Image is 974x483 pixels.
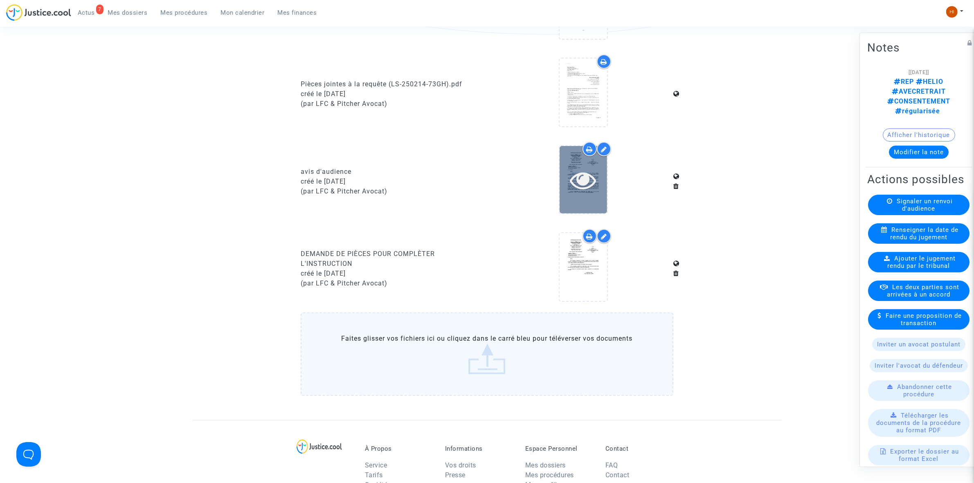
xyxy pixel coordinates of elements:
button: Afficher l'historique [883,128,955,141]
a: Mes dossiers [101,7,154,19]
div: (par LFC & Pitcher Avocat) [301,186,481,196]
p: À Propos [365,445,433,452]
span: Exporter le dossier au format Excel [891,447,959,462]
a: Mes finances [271,7,324,19]
div: 7 [96,4,103,14]
span: Inviter l'avocat du défendeur [875,362,963,369]
a: Service [365,461,387,469]
img: logo-lg.svg [297,439,342,454]
h2: Actions possibles [867,172,970,186]
p: Espace Personnel [525,445,593,452]
span: Actus [78,9,95,16]
a: Mes dossiers [525,461,566,469]
span: Abandonner cette procédure [898,383,952,398]
span: Mon calendrier [221,9,265,16]
span: REP [894,77,914,85]
span: Mes procédures [161,9,208,16]
span: Inviter un avocat postulant [877,340,961,348]
h2: Notes [867,40,970,54]
span: Les deux parties sont arrivées à un accord [887,283,960,298]
a: Contact [605,471,630,479]
span: Faire une proposition de transaction [886,312,962,326]
a: Mes procédures [154,7,214,19]
p: Informations [445,445,513,452]
img: jc-logo.svg [6,4,71,21]
div: créé le [DATE] [301,269,481,279]
a: Vos droits [445,461,476,469]
div: (par LFC & Pitcher Avocat) [301,99,481,109]
p: Contact [605,445,673,452]
span: Signaler un renvoi d'audience [897,197,953,212]
a: Mon calendrier [214,7,271,19]
span: CONSENTEMENT [887,97,950,105]
span: Renseigner la date de rendu du jugement [890,226,958,240]
div: (par LFC & Pitcher Avocat) [301,279,481,288]
span: régularisée [895,107,940,115]
span: Mes dossiers [108,9,148,16]
div: avis d'audience [301,167,481,177]
iframe: Help Scout Beacon - Open [16,442,41,467]
a: Tarifs [365,471,383,479]
span: Télécharger les documents de la procédure au format PDF [877,411,961,434]
a: Presse [445,471,466,479]
span: HELIO [914,77,944,85]
div: créé le [DATE] [301,177,481,186]
a: Mes procédures [525,471,574,479]
a: 7Actus [71,7,101,19]
span: Mes finances [278,9,317,16]
div: créé le [DATE] [301,89,481,99]
button: Modifier la note [889,145,949,158]
span: [[DATE]] [909,69,929,75]
img: fc99b196863ffcca57bb8fe2645aafd9 [946,6,958,18]
div: Pièces jointes à la requête (LS-250214-73GH).pdf [301,79,481,89]
div: DEMANDE DE PIÈCES POUR COMPLÈTER L'INSTRUCTION [301,249,481,269]
a: FAQ [605,461,618,469]
span: Ajouter le jugement rendu par le tribunal [888,254,956,269]
span: AVECRETRAIT [892,87,946,95]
